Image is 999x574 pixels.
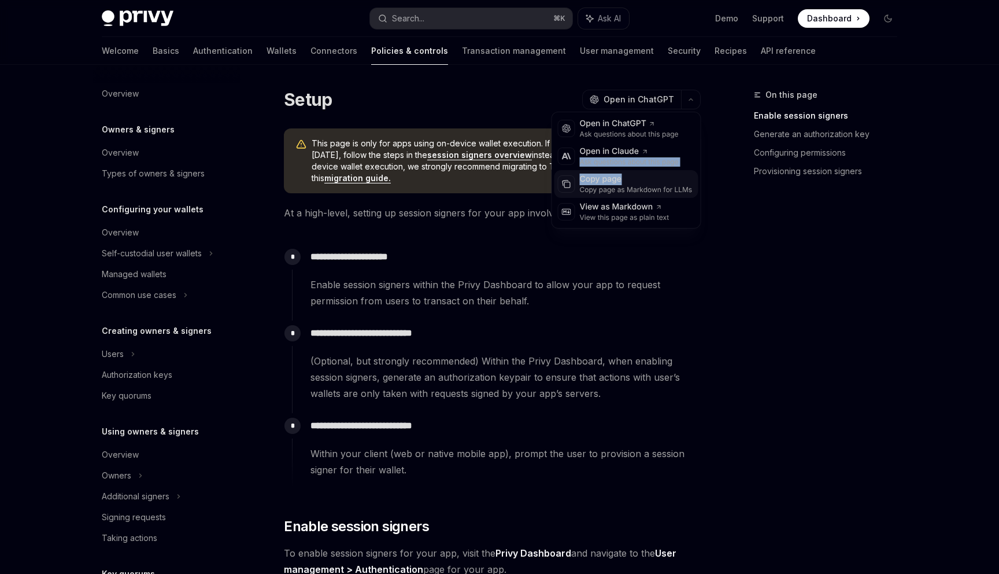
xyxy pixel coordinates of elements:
a: Configuring permissions [754,143,906,162]
h5: Creating owners & signers [102,324,212,338]
a: Security [668,37,701,65]
div: Overview [102,448,139,462]
a: Support [752,13,784,24]
span: On this page [765,88,817,102]
a: Transaction management [462,37,566,65]
button: Open in ChatGPT [582,90,681,109]
span: At a high-level, setting up session signers for your app involves three steps: [284,205,701,221]
span: (Optional, but strongly recommended) Within the Privy Dashboard, when enabling session signers, g... [310,353,700,402]
span: Enable session signers [284,517,429,536]
h1: Setup [284,89,332,110]
span: Within your client (web or native mobile app), prompt the user to provision a session signer for ... [310,446,700,478]
div: Overview [102,146,139,160]
span: Dashboard [807,13,852,24]
div: Open in Claude [580,146,679,157]
a: User management [580,37,654,65]
span: ⌘ K [553,14,565,23]
span: Ask AI [598,13,621,24]
a: session signers overview [427,150,532,160]
div: Open in ChatGPT [580,118,679,130]
div: Ask questions about this page [580,157,679,167]
span: This page is only for apps using on-device wallet execution. If you created your application afte... [312,138,689,184]
button: Ask AI [578,8,629,29]
a: Provisioning session signers [754,162,906,181]
h5: Configuring your wallets [102,203,203,216]
a: Wallets [267,37,297,65]
h5: Using owners & signers [102,425,199,439]
div: Copy page as Markdown for LLMs [580,185,693,194]
div: Common use cases [102,288,176,302]
div: Self-custodial user wallets [102,246,202,260]
div: Key quorums [102,389,151,403]
a: Dashboard [798,9,869,28]
div: Types of owners & signers [102,167,205,181]
div: Authorization keys [102,368,172,382]
div: Overview [102,87,139,101]
img: dark logo [102,10,173,27]
span: Enable session signers within the Privy Dashboard to allow your app to request permission from us... [310,277,700,309]
div: Signing requests [102,510,166,524]
a: Overview [92,444,240,465]
a: migration guide. [324,173,391,183]
div: Users [102,347,124,361]
div: View as Markdown [580,201,669,213]
a: Enable session signers [754,106,906,125]
a: API reference [761,37,816,65]
a: Authentication [193,37,253,65]
div: Copy page [580,174,693,185]
div: Owners [102,469,131,483]
a: Policies & controls [371,37,448,65]
a: Overview [92,142,240,163]
a: Types of owners & signers [92,163,240,184]
a: Signing requests [92,507,240,528]
a: Managed wallets [92,264,240,285]
a: Demo [715,13,738,24]
div: View this page as plain text [580,213,669,222]
a: Recipes [715,37,747,65]
svg: Warning [295,139,307,150]
a: Overview [92,83,240,104]
div: Search... [392,12,424,25]
div: Ask questions about this page [580,130,679,139]
a: Privy Dashboard [495,547,571,560]
div: Overview [102,226,139,240]
a: Generate an authorization key [754,125,906,143]
a: Basics [153,37,179,65]
div: Managed wallets [102,267,166,281]
button: Search...⌘K [370,8,572,29]
a: Key quorums [92,385,240,406]
span: Open in ChatGPT [604,94,674,105]
a: Authorization keys [92,365,240,385]
a: Overview [92,222,240,243]
button: Toggle dark mode [879,9,897,28]
a: Connectors [310,37,357,65]
div: Taking actions [102,531,157,545]
a: Welcome [102,37,139,65]
div: Additional signers [102,490,169,503]
h5: Owners & signers [102,123,175,137]
a: Taking actions [92,528,240,549]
